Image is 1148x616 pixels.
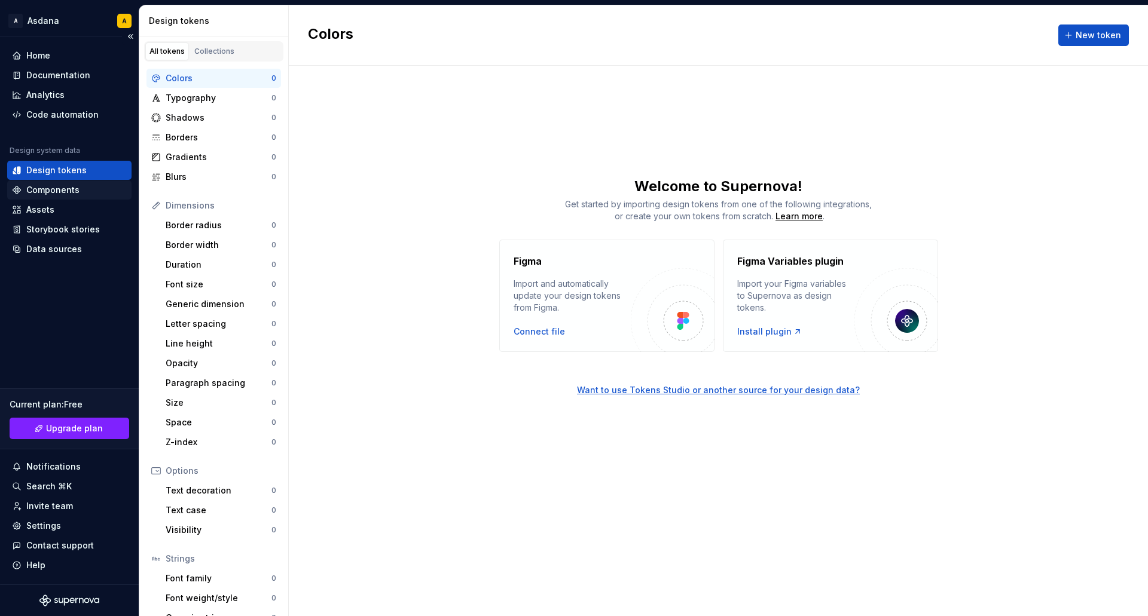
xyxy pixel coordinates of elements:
[26,184,80,196] div: Components
[161,481,281,500] a: Text decoration0
[161,334,281,353] a: Line height0
[1058,24,1129,46] button: New token
[161,295,281,314] a: Generic dimension0
[7,457,132,476] button: Notifications
[161,314,281,333] a: Letter spacing0
[26,520,61,532] div: Settings
[166,524,271,536] div: Visibility
[271,593,276,603] div: 0
[271,299,276,309] div: 0
[7,240,132,259] a: Data sources
[10,399,129,410] div: Current plan : Free
[161,520,281,540] a: Visibility0
[26,461,81,473] div: Notifications
[271,418,276,427] div: 0
[149,15,283,27] div: Design tokens
[271,574,276,583] div: 0
[271,152,276,162] div: 0
[166,112,271,124] div: Shadows
[737,326,802,338] a: Install plugin
[161,373,281,393] a: Paragraph spacing0
[166,592,271,604] div: Font weight/style
[26,204,54,216] div: Assets
[166,553,276,565] div: Strings
[565,199,872,221] span: Get started by importing design tokens from one of the following integrations, or create your own...
[7,66,132,85] a: Documentation
[146,69,281,88] a: Colors0
[26,69,90,81] div: Documentation
[7,477,132,496] button: Search ⌘K
[146,167,281,186] a: Blurs0
[271,133,276,142] div: 0
[166,338,271,350] div: Line height
[737,254,844,268] h4: Figma Variables plugin
[775,210,823,222] a: Learn more
[161,393,281,412] a: Size0
[1076,29,1121,41] span: New token
[166,397,271,409] div: Size
[166,357,271,369] div: Opacity
[46,422,103,434] span: Upgrade plan
[166,377,271,389] div: Paragraph spacing
[161,354,281,373] a: Opacity0
[166,219,271,231] div: Border radius
[39,594,99,606] svg: Supernova Logo
[271,240,276,250] div: 0
[577,384,860,396] div: Want to use Tokens Studio or another source for your design data?
[271,93,276,103] div: 0
[166,92,271,104] div: Typography
[289,177,1148,196] div: Welcome to Supernova!
[26,89,65,101] div: Analytics
[26,223,100,235] div: Storybook stories
[271,260,276,269] div: 0
[271,525,276,535] div: 0
[161,413,281,432] a: Space0
[514,278,631,314] div: Import and automatically update your design tokens from Figma.
[514,326,565,338] button: Connect file
[161,235,281,255] a: Border width0
[271,73,276,83] div: 0
[2,8,136,33] button: AAsdanaA
[166,318,271,330] div: Letter spacing
[194,47,234,56] div: Collections
[7,46,132,65] a: Home
[161,275,281,294] a: Font size0
[10,146,80,155] div: Design system data
[271,378,276,388] div: 0
[166,259,271,271] div: Duration
[308,24,353,46] h2: Colors
[161,501,281,520] a: Text case0
[271,339,276,348] div: 0
[271,113,276,122] div: 0
[166,298,271,310] div: Generic dimension
[166,278,271,290] div: Font size
[122,16,127,26] div: A
[7,536,132,555] button: Contact support
[146,88,281,108] a: Typography0
[166,416,271,428] div: Space
[26,559,45,571] div: Help
[8,14,23,28] div: A
[166,436,271,448] div: Z-index
[271,437,276,447] div: 0
[271,319,276,329] div: 0
[161,216,281,235] a: Border radius0
[271,486,276,495] div: 0
[7,200,132,219] a: Assets
[7,180,132,200] a: Components
[7,497,132,516] a: Invite team
[271,172,276,182] div: 0
[166,239,271,251] div: Border width
[26,500,73,512] div: Invite team
[166,200,276,212] div: Dimensions
[271,358,276,368] div: 0
[146,128,281,147] a: Borders0
[7,161,132,180] a: Design tokens
[289,352,1148,396] a: Want to use Tokens Studio or another source for your design data?
[166,151,271,163] div: Gradients
[271,280,276,289] div: 0
[149,47,185,56] div: All tokens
